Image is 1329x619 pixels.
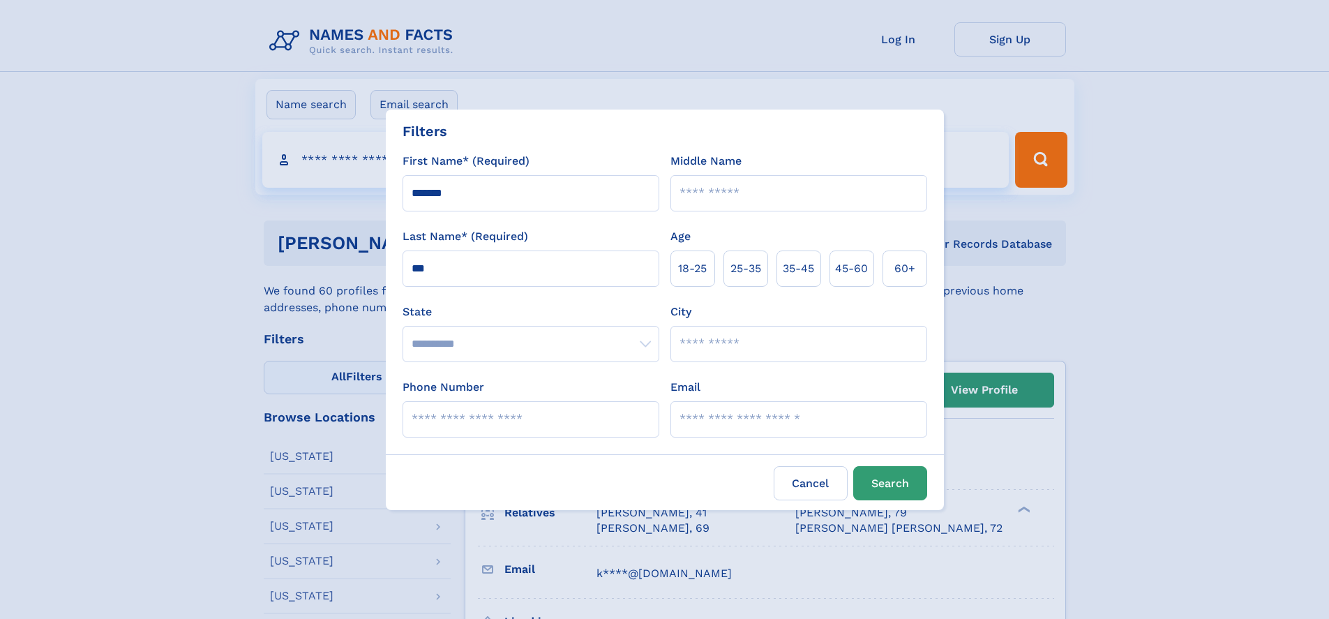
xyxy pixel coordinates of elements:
label: State [403,304,659,320]
label: Middle Name [670,153,742,170]
span: 25‑35 [730,260,761,277]
label: Email [670,379,700,396]
span: 60+ [894,260,915,277]
label: Last Name* (Required) [403,228,528,245]
label: Cancel [774,466,848,500]
span: 35‑45 [783,260,814,277]
label: First Name* (Required) [403,153,530,170]
span: 18‑25 [678,260,707,277]
button: Search [853,466,927,500]
div: Filters [403,121,447,142]
span: 45‑60 [835,260,868,277]
label: Age [670,228,691,245]
label: Phone Number [403,379,484,396]
label: City [670,304,691,320]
